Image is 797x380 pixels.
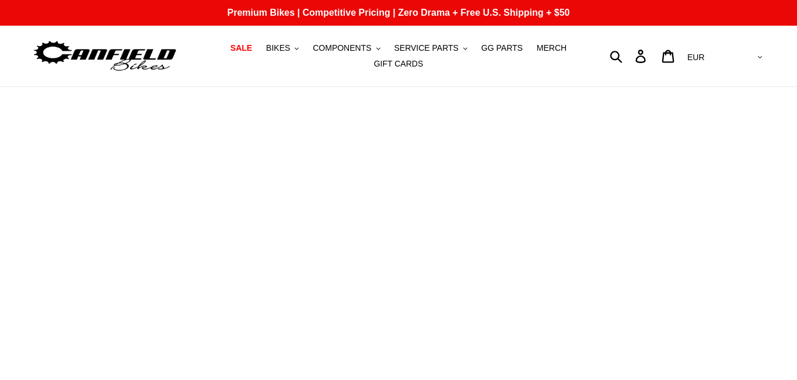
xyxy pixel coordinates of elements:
[32,38,178,75] img: Canfield Bikes
[266,43,290,53] span: BIKES
[225,40,258,56] a: SALE
[537,43,567,53] span: MERCH
[394,43,458,53] span: SERVICE PARTS
[481,43,523,53] span: GG PARTS
[230,43,252,53] span: SALE
[476,40,529,56] a: GG PARTS
[388,40,473,56] button: SERVICE PARTS
[531,40,572,56] a: MERCH
[368,56,429,72] a: GIFT CARDS
[313,43,371,53] span: COMPONENTS
[374,59,424,69] span: GIFT CARDS
[260,40,305,56] button: BIKES
[307,40,386,56] button: COMPONENTS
